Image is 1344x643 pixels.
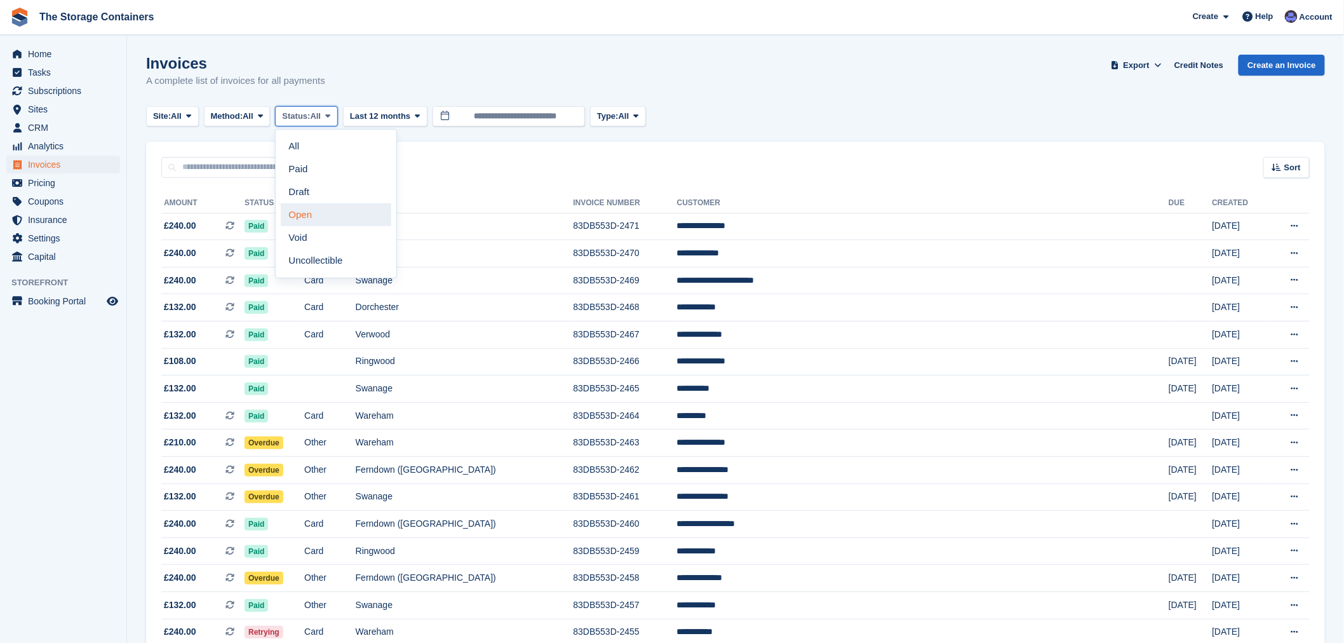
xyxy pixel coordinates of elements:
[28,100,104,118] span: Sites
[677,193,1169,213] th: Customer
[281,226,391,249] a: Void
[350,110,410,123] span: Last 12 months
[356,267,574,294] td: Swanage
[1169,484,1212,511] td: [DATE]
[356,430,574,457] td: Wareham
[1213,484,1269,511] td: [DATE]
[1213,321,1269,349] td: [DATE]
[28,156,104,173] span: Invoices
[1213,267,1269,294] td: [DATE]
[34,6,159,27] a: The Storage Containers
[1169,457,1212,484] td: [DATE]
[1213,348,1269,376] td: [DATE]
[281,180,391,203] a: Draft
[28,292,104,310] span: Booking Portal
[28,211,104,229] span: Insurance
[164,571,196,585] span: £240.00
[6,82,120,100] a: menu
[28,229,104,247] span: Settings
[574,565,677,592] td: 83DB553D-2458
[6,229,120,247] a: menu
[281,135,391,158] a: All
[6,119,120,137] a: menu
[356,402,574,430] td: Wareham
[1213,457,1269,484] td: [DATE]
[282,110,310,123] span: Status:
[1169,430,1212,457] td: [DATE]
[28,248,104,266] span: Capital
[356,193,574,213] th: Site
[1213,592,1269,619] td: [DATE]
[281,203,391,226] a: Open
[1213,193,1269,213] th: Created
[204,106,271,127] button: Method: All
[311,110,321,123] span: All
[245,599,268,612] span: Paid
[245,410,268,423] span: Paid
[281,158,391,180] a: Paid
[164,247,196,260] span: £240.00
[164,409,196,423] span: £132.00
[245,382,268,395] span: Paid
[164,517,196,531] span: £240.00
[356,457,574,484] td: Ferndown ([GEOGRAPHIC_DATA])
[1213,402,1269,430] td: [DATE]
[164,355,196,368] span: £108.00
[211,110,243,123] span: Method:
[1213,565,1269,592] td: [DATE]
[574,213,677,240] td: 83DB553D-2471
[171,110,182,123] span: All
[356,538,574,565] td: Ringwood
[1169,55,1228,76] a: Credit Notes
[1285,10,1298,23] img: Dan Excell
[1213,511,1269,538] td: [DATE]
[164,274,196,287] span: £240.00
[245,301,268,314] span: Paid
[574,484,677,511] td: 83DB553D-2461
[28,64,104,81] span: Tasks
[164,625,196,639] span: £240.00
[164,599,196,612] span: £132.00
[574,457,677,484] td: 83DB553D-2462
[1213,213,1269,240] td: [DATE]
[574,348,677,376] td: 83DB553D-2466
[1169,565,1212,592] td: [DATE]
[574,511,677,538] td: 83DB553D-2460
[105,294,120,309] a: Preview store
[574,376,677,403] td: 83DB553D-2465
[275,106,337,127] button: Status: All
[1256,10,1273,23] span: Help
[1213,294,1269,321] td: [DATE]
[304,430,356,457] td: Other
[304,402,356,430] td: Card
[356,348,574,376] td: Ringwood
[245,491,283,503] span: Overdue
[1193,10,1218,23] span: Create
[304,267,356,294] td: Card
[1284,161,1301,174] span: Sort
[245,328,268,341] span: Paid
[11,276,126,289] span: Storefront
[356,484,574,511] td: Swanage
[356,240,574,267] td: Swanage
[304,565,356,592] td: Other
[574,267,677,294] td: 83DB553D-2469
[597,110,619,123] span: Type:
[28,119,104,137] span: CRM
[1169,376,1212,403] td: [DATE]
[574,294,677,321] td: 83DB553D-2468
[245,355,268,368] span: Paid
[6,211,120,229] a: menu
[245,193,304,213] th: Status
[6,64,120,81] a: menu
[356,294,574,321] td: Dorchester
[304,321,356,349] td: Card
[161,193,245,213] th: Amount
[343,106,427,127] button: Last 12 months
[1213,376,1269,403] td: [DATE]
[281,249,391,272] a: Uncollectible
[356,565,574,592] td: Ferndown ([GEOGRAPHIC_DATA])
[28,82,104,100] span: Subscriptions
[28,193,104,210] span: Coupons
[245,626,283,639] span: Retrying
